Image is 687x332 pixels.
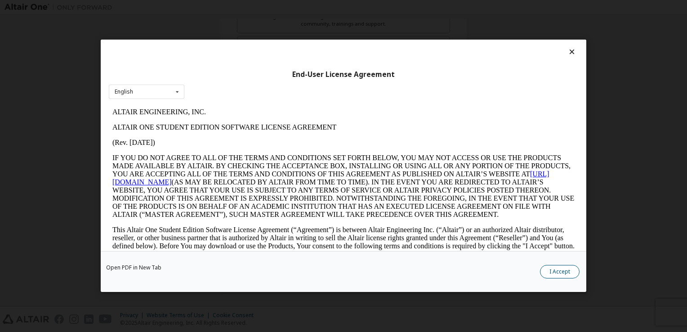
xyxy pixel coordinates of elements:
[4,121,466,154] p: This Altair One Student Edition Software License Agreement (“Agreement”) is between Altair Engine...
[4,66,441,81] a: [URL][DOMAIN_NAME]
[540,265,580,279] button: I Accept
[4,34,466,42] p: (Rev. [DATE])
[4,19,466,27] p: ALTAIR ONE STUDENT EDITION SOFTWARE LICENSE AGREEMENT
[109,70,578,79] div: End-User License Agreement
[115,89,133,94] div: English
[4,49,466,114] p: IF YOU DO NOT AGREE TO ALL OF THE TERMS AND CONDITIONS SET FORTH BELOW, YOU MAY NOT ACCESS OR USE...
[106,265,161,271] a: Open PDF in New Tab
[4,4,466,12] p: ALTAIR ENGINEERING, INC.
